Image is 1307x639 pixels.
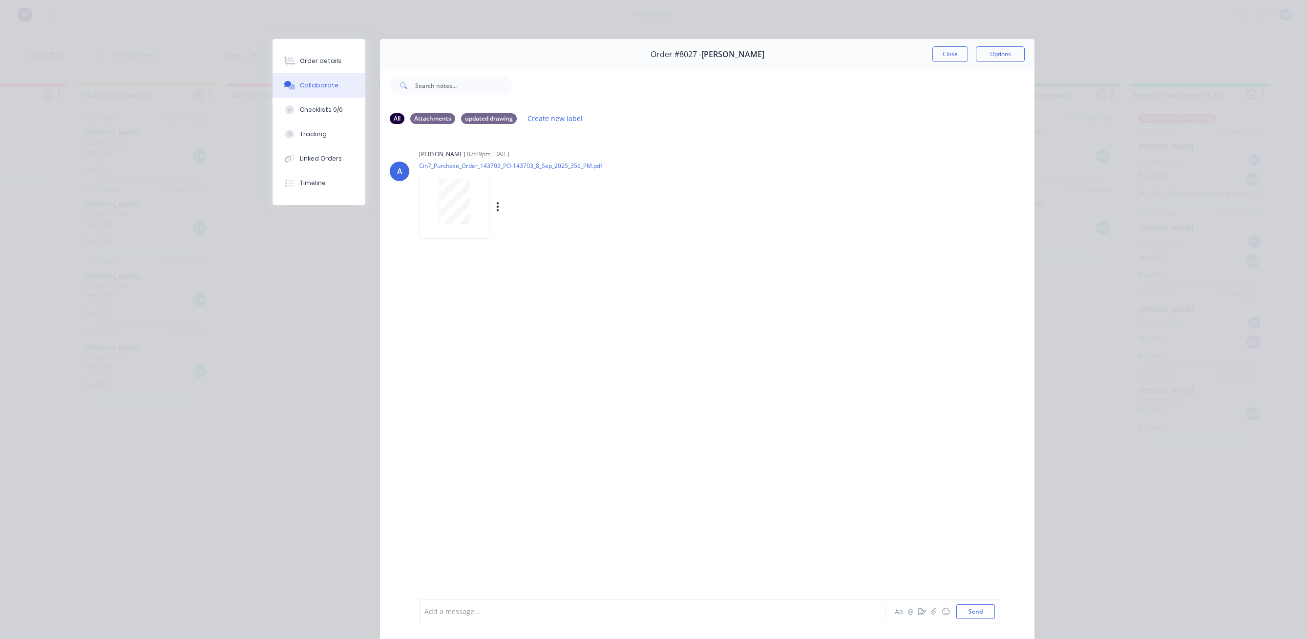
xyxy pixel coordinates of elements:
div: 07:09pm [DATE] [467,150,509,159]
div: Attachments [410,113,455,124]
button: Options [976,46,1025,62]
button: Tracking [273,122,365,146]
span: [PERSON_NAME] [701,50,764,59]
input: Search notes... [415,76,512,95]
button: Create new label [523,112,588,125]
div: updated drawing [461,113,517,124]
div: A [397,165,402,177]
div: Timeline [300,179,326,187]
span: Order #8027 - [651,50,701,59]
div: Linked Orders [300,154,342,163]
div: Tracking [300,130,327,139]
button: Order details [273,49,365,73]
button: Collaborate [273,73,365,98]
div: Order details [300,57,341,65]
button: @ [905,606,916,618]
div: [PERSON_NAME] [419,150,465,159]
button: Aa [893,606,905,618]
div: Checklists 0/0 [300,105,343,114]
button: Send [956,604,995,619]
button: ☺ [940,606,951,618]
button: Timeline [273,171,365,195]
button: Linked Orders [273,146,365,171]
div: Collaborate [300,81,338,90]
button: Checklists 0/0 [273,98,365,122]
div: All [390,113,404,124]
p: Cin7_Purchase_Order_143703_PO-143703_8_Sep_2025_356_PM.pdf [419,162,602,170]
button: Close [932,46,968,62]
